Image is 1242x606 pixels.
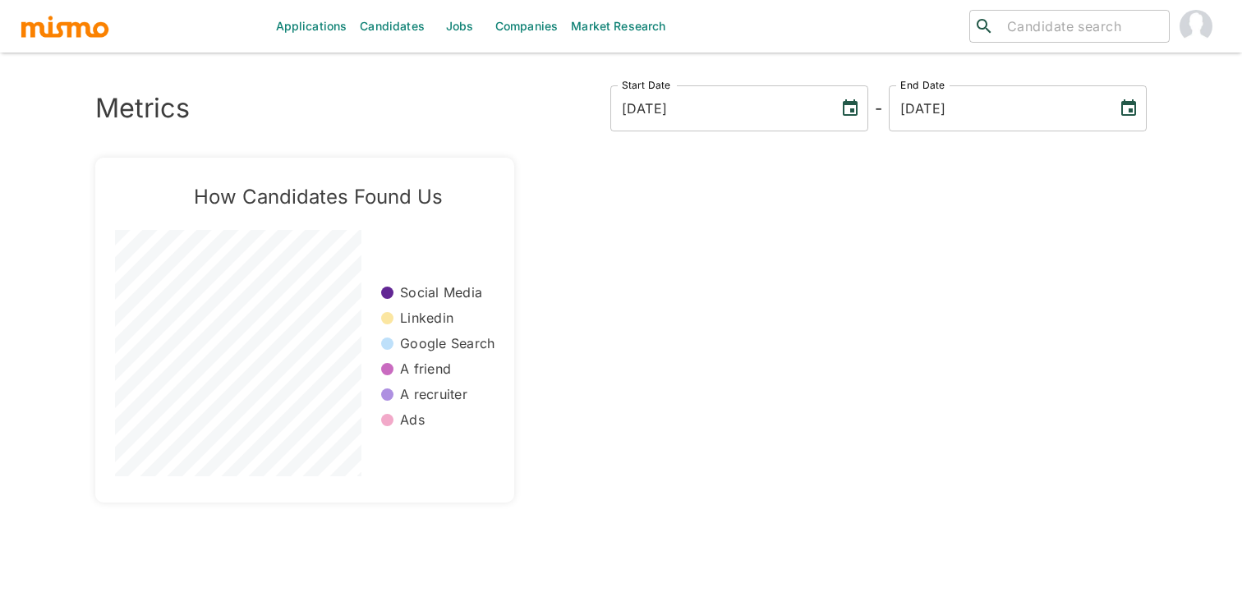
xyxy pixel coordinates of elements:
h3: Metrics [95,93,190,124]
button: Choose date, selected date is Aug 22, 2022 [834,92,867,125]
p: Social Media [400,283,482,302]
h5: How Candidates Found Us [141,184,494,210]
p: Linkedin [400,309,453,328]
button: Choose date, selected date is Aug 22, 2025 [1112,92,1145,125]
p: A friend [400,360,451,379]
input: MM/DD/YYYY [889,85,1106,131]
img: Gabriel Hernandez [1180,10,1212,43]
img: logo [20,14,110,39]
label: Start Date [622,78,671,92]
p: A recruiter [400,385,467,404]
h6: - [875,95,882,122]
input: MM/DD/YYYY [610,85,827,131]
label: End Date [900,78,945,92]
p: Google Search [400,334,494,353]
input: Candidate search [1000,15,1162,38]
p: Ads [400,411,425,429]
